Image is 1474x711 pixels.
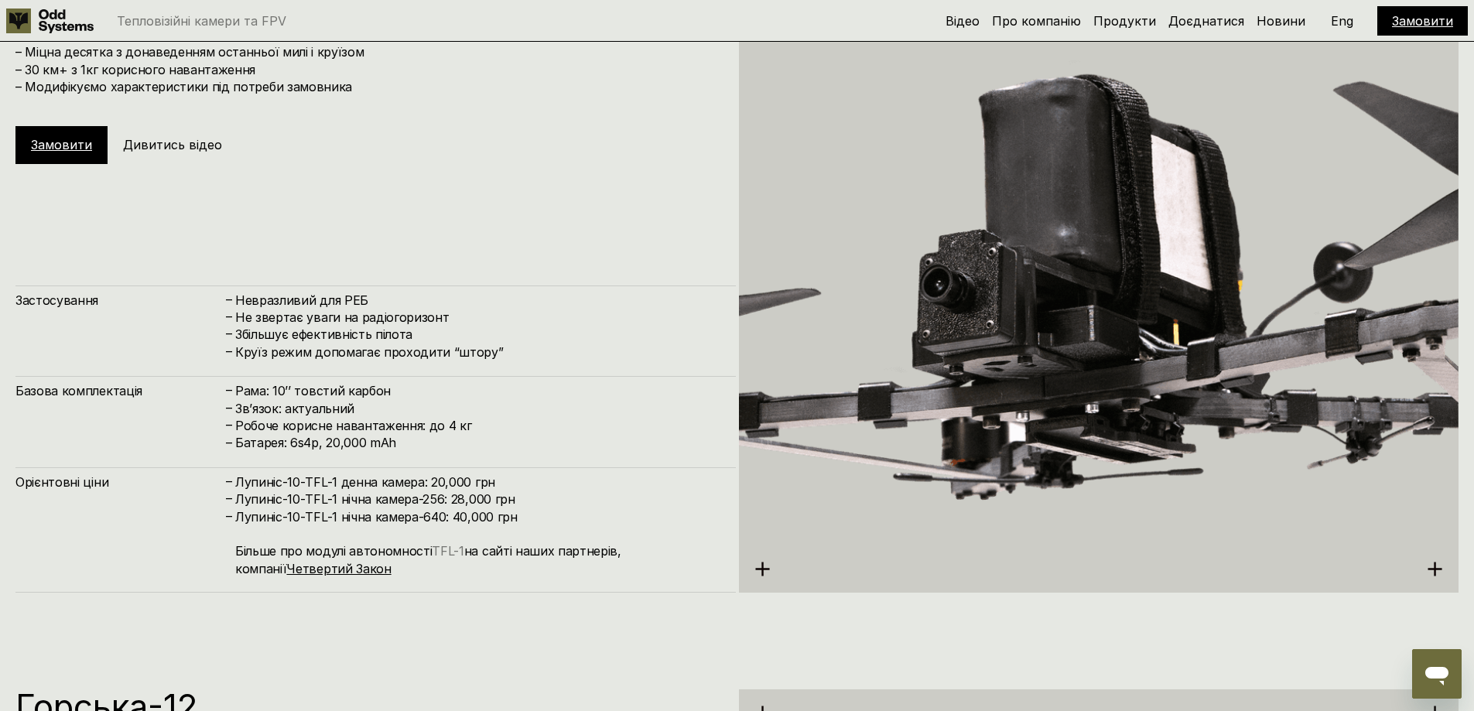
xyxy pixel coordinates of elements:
[1331,15,1353,27] p: Eng
[235,382,720,399] h4: Рама: 10’’ товстий карбон
[235,508,720,578] h4: Лупиніс-10-TFL-1 нічна камера-640: 40,000 грн Більше про модулі автономності на сайті наших партн...
[31,137,92,152] a: Замовити
[226,325,232,342] h4: –
[15,473,224,491] h4: Орієнтовні ціни
[226,308,232,325] h4: –
[226,398,232,415] h4: –
[946,13,980,29] a: Відео
[1392,13,1453,29] a: Замовити
[286,561,391,576] a: Четвертий Закон
[235,292,720,309] h4: Невразливий для РЕБ
[992,13,1081,29] a: Про компанію
[235,434,720,451] h4: Батарея: 6s4p, 20,000 mAh
[1412,649,1462,699] iframe: Кнопка для запуску вікна повідомлень
[226,343,232,360] h4: –
[1257,13,1305,29] a: Новини
[226,433,232,450] h4: –
[235,417,720,434] h4: Робоче корисне навантаження: до 4 кг
[235,473,720,491] h4: Лупиніс-10-TFL-1 денна камера: 20,000 грн
[15,382,224,399] h4: Базова комплектація
[226,416,232,433] h4: –
[1168,13,1244,29] a: Доєднатися
[15,43,720,95] h4: – Міцна десятка з донаведенням останньої милі і круїзом – 30 км+ з 1кг корисного навантаження – М...
[226,490,232,507] h4: –
[226,290,232,307] h4: –
[117,15,286,27] p: Тепловізійні камери та FPV
[1093,13,1156,29] a: Продукти
[235,344,720,361] h4: Круїз режим допомагає проходити “штору”
[432,543,463,559] a: TFL-1
[226,381,232,398] h4: –
[226,473,232,490] h4: –
[15,292,224,309] h4: Застосування
[235,400,720,417] h4: Зв’язок: актуальний
[235,491,720,508] h4: Лупиніс-10-TFL-1 нічна камера-256: 28,000 грн
[235,309,720,326] h4: Не звертає уваги на радіогоризонт
[235,326,720,343] h4: Збільшує ефективність пілота
[226,508,232,525] h4: –
[123,136,222,153] h5: Дивитись відео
